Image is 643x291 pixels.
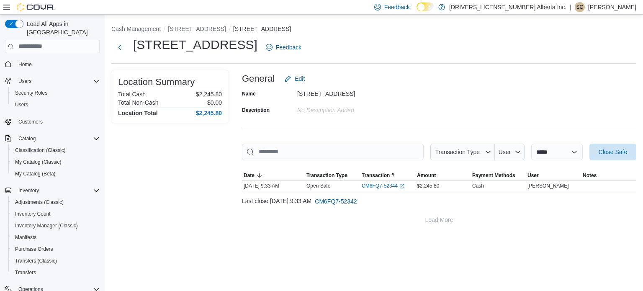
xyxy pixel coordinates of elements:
[527,183,569,189] span: [PERSON_NAME]
[581,170,636,180] button: Notes
[12,232,100,242] span: Manifests
[15,76,35,86] button: Users
[12,209,100,219] span: Inventory Count
[15,258,57,264] span: Transfers (Classic)
[18,187,39,194] span: Inventory
[15,59,35,70] a: Home
[12,157,100,167] span: My Catalog (Classic)
[417,183,439,189] span: $2,245.80
[15,76,100,86] span: Users
[242,107,270,113] label: Description
[118,99,159,106] h6: Total Non-Cash
[111,25,636,35] nav: An example of EuiBreadcrumbs
[17,3,54,11] img: Cova
[576,2,584,12] span: SC
[12,197,67,207] a: Adjustments (Classic)
[315,197,357,206] span: CM6FQ7-52342
[242,144,424,160] input: This is a search bar. As you type, the results lower in the page will automatically filter.
[12,100,100,110] span: Users
[111,26,161,32] button: Cash Management
[111,39,128,56] button: Next
[18,78,31,85] span: Users
[18,135,36,142] span: Catalog
[8,208,103,220] button: Inventory Count
[15,134,39,144] button: Catalog
[12,232,40,242] a: Manifests
[242,74,275,84] h3: General
[8,232,103,243] button: Manifests
[449,2,566,12] p: [DRIVERS_LICENSE_NUMBER] Alberta Inc.
[8,220,103,232] button: Inventory Manager (Classic)
[499,149,511,155] span: User
[8,144,103,156] button: Classification (Classic)
[15,147,66,154] span: Classification (Classic)
[12,145,69,155] a: Classification (Classic)
[8,87,103,99] button: Security Roles
[471,170,526,180] button: Payment Methods
[15,134,100,144] span: Catalog
[12,145,100,155] span: Classification (Classic)
[242,170,305,180] button: Date
[8,196,103,208] button: Adjustments (Classic)
[242,211,636,228] button: Load More
[306,183,330,189] p: Open Safe
[15,199,64,206] span: Adjustments (Classic)
[399,184,404,189] svg: External link
[527,172,539,179] span: User
[12,268,39,278] a: Transfers
[15,211,51,217] span: Inventory Count
[570,2,571,12] p: |
[15,101,28,108] span: Users
[276,43,301,52] span: Feedback
[435,149,480,155] span: Transaction Type
[15,269,36,276] span: Transfers
[8,99,103,111] button: Users
[472,183,484,189] div: Cash
[262,39,305,56] a: Feedback
[495,144,525,160] button: User
[242,193,636,210] div: Last close [DATE] 9:33 AM
[2,133,103,144] button: Catalog
[15,222,78,229] span: Inventory Manager (Classic)
[281,70,308,87] button: Edit
[118,110,158,116] h4: Location Total
[15,185,42,196] button: Inventory
[15,185,100,196] span: Inventory
[297,103,409,113] div: No Description added
[362,183,404,189] a: CM6FQ7-52344External link
[306,172,347,179] span: Transaction Type
[2,75,103,87] button: Users
[12,221,100,231] span: Inventory Manager (Classic)
[415,170,471,180] button: Amount
[12,209,54,219] a: Inventory Count
[8,168,103,180] button: My Catalog (Beta)
[425,216,453,224] span: Load More
[583,172,597,179] span: Notes
[118,77,195,87] h3: Location Summary
[15,90,47,96] span: Security Roles
[15,59,100,70] span: Home
[12,256,100,266] span: Transfers (Classic)
[18,118,43,125] span: Customers
[12,169,100,179] span: My Catalog (Beta)
[311,193,360,210] button: CM6FQ7-52342
[196,91,222,98] p: $2,245.80
[15,246,53,252] span: Purchase Orders
[23,20,100,36] span: Load All Apps in [GEOGRAPHIC_DATA]
[588,2,636,12] p: [PERSON_NAME]
[242,90,256,97] label: Name
[575,2,585,12] div: Shelley Crossman
[15,116,100,127] span: Customers
[362,172,394,179] span: Transaction #
[472,172,515,179] span: Payment Methods
[233,26,291,32] button: [STREET_ADDRESS]
[12,88,100,98] span: Security Roles
[12,197,100,207] span: Adjustments (Classic)
[244,172,255,179] span: Date
[2,185,103,196] button: Inventory
[12,169,59,179] a: My Catalog (Beta)
[305,170,360,180] button: Transaction Type
[8,267,103,278] button: Transfers
[196,110,222,116] h4: $2,245.80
